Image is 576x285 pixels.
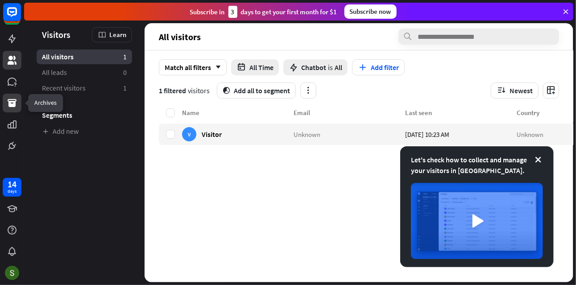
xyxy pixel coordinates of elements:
h3: Segments [37,111,132,120]
div: Name [182,108,294,117]
span: All [335,63,342,72]
span: Visitor [202,130,222,138]
button: Add filter [352,59,405,75]
button: Newest [491,83,539,99]
div: Last seen [405,108,517,117]
div: Let's check how to collect and manage your visitors in [GEOGRAPHIC_DATA]. [411,154,543,176]
span: [DATE] 10:23 AM [405,130,449,138]
i: segment [223,87,230,94]
span: All leads [42,68,67,77]
button: segmentAdd all to segment [217,83,296,99]
aside: 0 [123,68,127,77]
div: Email [294,108,405,117]
button: All Time [231,59,279,75]
div: 14 [8,180,17,188]
div: 3 [228,6,237,18]
span: Chatbot [301,63,326,72]
img: image [411,183,543,259]
span: All visitors [159,32,201,42]
span: visitors [188,86,210,95]
span: Unknown [294,130,320,138]
div: Subscribe now [344,4,397,19]
i: arrow_down [211,65,221,70]
div: Subscribe in days to get your first month for $1 [190,6,337,18]
span: Recent visitors [42,83,86,93]
span: 1 filtered [159,86,186,95]
div: days [8,188,17,194]
div: Match all filters [159,59,227,75]
span: Unknown [517,130,543,138]
aside: 1 [123,52,127,62]
div: V [182,127,196,141]
span: is [328,63,333,72]
button: Open LiveChat chat widget [7,4,34,30]
a: All leads 0 [37,65,132,80]
a: Add new [37,124,132,139]
a: Recent visitors 1 [37,81,132,95]
a: 14 days [3,178,21,197]
span: Visitors [42,29,70,40]
span: Learn [109,30,126,39]
aside: 1 [123,83,127,93]
span: All visitors [42,52,74,62]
